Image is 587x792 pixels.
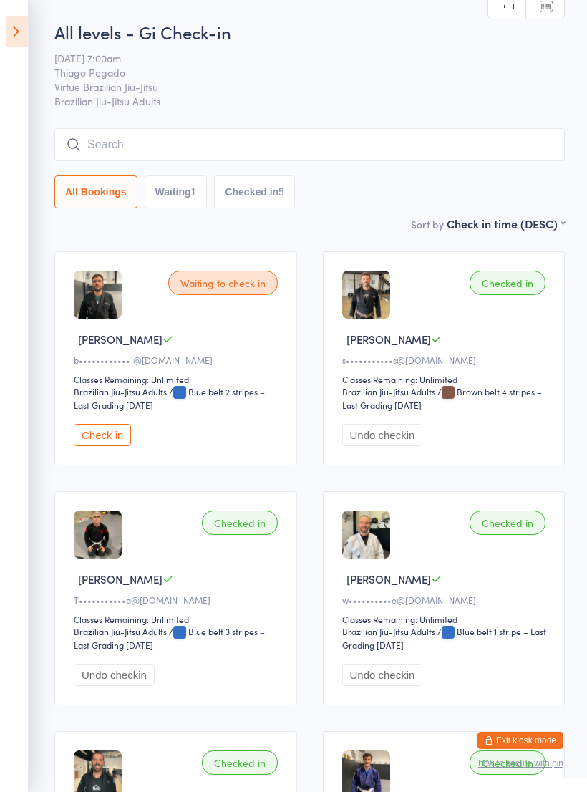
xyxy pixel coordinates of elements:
div: Brazilian Jiu-Jitsu Adults [342,385,435,397]
div: Waiting to check in [168,271,278,295]
div: Brazilian Jiu-Jitsu Adults [74,625,167,637]
div: Checked in [202,511,278,535]
div: Classes Remaining: Unlimited [342,613,550,625]
span: Thiago Pegado [54,65,543,79]
img: image1705629514.png [342,511,390,559]
div: Classes Remaining: Unlimited [74,373,282,385]
span: [PERSON_NAME] [346,571,431,586]
button: how to secure with pin [478,758,563,768]
button: All Bookings [54,175,137,208]
div: Classes Remaining: Unlimited [74,613,282,625]
span: [PERSON_NAME] [78,332,162,347]
button: Undo checkin [74,664,155,686]
img: image1710122626.png [74,271,122,319]
button: Undo checkin [342,424,423,446]
span: Virtue Brazilian Jiu-Jitsu [54,79,543,94]
div: s•••••••••••s@[DOMAIN_NAME] [342,354,550,366]
span: [PERSON_NAME] [78,571,162,586]
div: 5 [278,186,284,198]
div: w••••••••••e@[DOMAIN_NAME] [342,594,550,606]
img: image1669105392.png [74,511,122,559]
input: Search [54,128,565,161]
div: Checked in [470,750,545,775]
div: Classes Remaining: Unlimited [342,373,550,385]
button: Waiting1 [145,175,208,208]
div: Checked in [470,511,545,535]
div: Brazilian Jiu-Jitsu Adults [74,385,167,397]
img: image1709690634.png [342,271,390,319]
span: [DATE] 7:00am [54,51,543,65]
span: Brazilian Jiu-Jitsu Adults [54,94,565,108]
div: 1 [191,186,197,198]
span: [PERSON_NAME] [346,332,431,347]
div: Check in time (DESC) [447,216,565,231]
div: Checked in [202,750,278,775]
div: T•••••••••••a@[DOMAIN_NAME] [74,594,282,606]
div: Brazilian Jiu-Jitsu Adults [342,625,435,637]
label: Sort by [411,217,444,231]
button: Undo checkin [342,664,423,686]
button: Exit kiosk mode [477,732,563,749]
button: Checked in5 [214,175,295,208]
div: b••••••••••••1@[DOMAIN_NAME] [74,354,282,366]
button: Check in [74,424,131,446]
div: Checked in [470,271,545,295]
h2: All levels - Gi Check-in [54,20,565,44]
